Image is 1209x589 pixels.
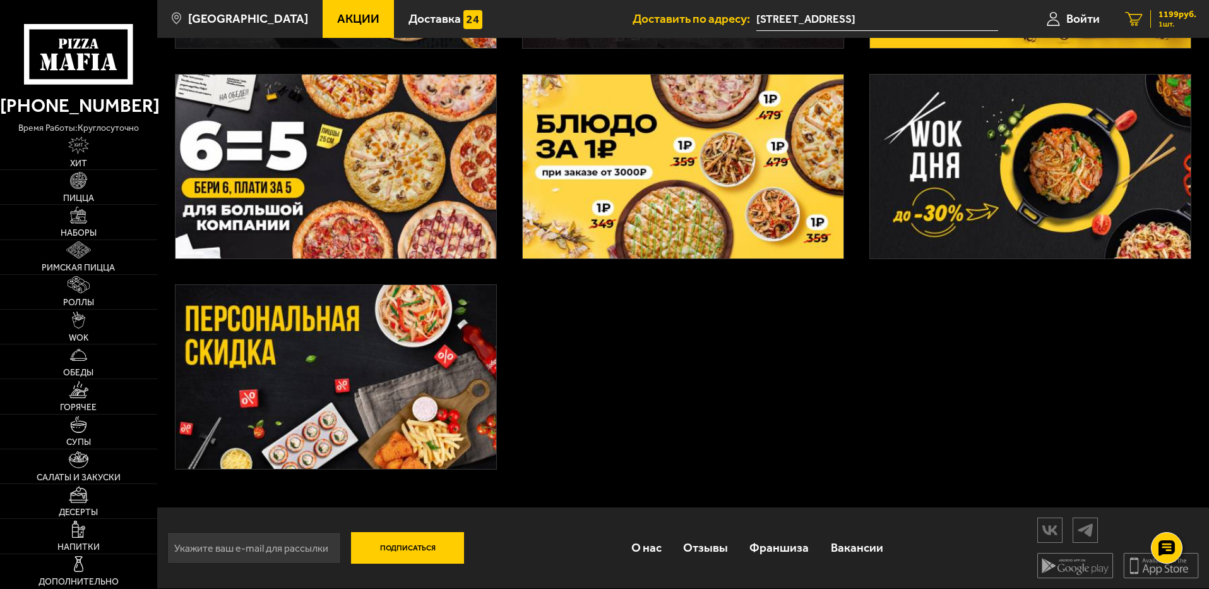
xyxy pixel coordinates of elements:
a: Отзывы [672,527,739,568]
span: Дополнительно [39,578,119,586]
img: tg [1073,519,1097,541]
input: Ваш адрес доставки [756,8,998,31]
a: Франшиза [739,527,819,568]
span: 1 шт. [1158,20,1196,28]
span: Обеды [63,368,93,377]
span: Римская пицца [42,264,115,272]
input: Укажите ваш e-mail для рассылки [167,532,341,564]
span: Горячее [60,403,97,412]
span: Доставка [408,13,461,25]
span: Супы [66,438,91,447]
span: Напитки [57,543,100,552]
span: Наборы [61,229,97,238]
a: Вакансии [820,527,894,568]
span: Пицца [63,194,94,203]
span: Десерты [59,508,98,517]
span: WOK [69,334,88,343]
span: Войти [1066,13,1100,25]
img: vk [1038,519,1062,541]
span: Салаты и закуски [37,473,121,482]
span: Роллы [63,298,94,307]
span: 1199 руб. [1158,10,1196,19]
span: Доставить по адресу: [633,13,756,25]
button: Подписаться [351,532,465,564]
span: Хит [70,159,87,168]
img: 15daf4d41897b9f0e9f617042186c801.svg [463,10,482,29]
a: О нас [620,527,672,568]
span: [GEOGRAPHIC_DATA] [188,13,308,25]
span: Акции [337,13,379,25]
